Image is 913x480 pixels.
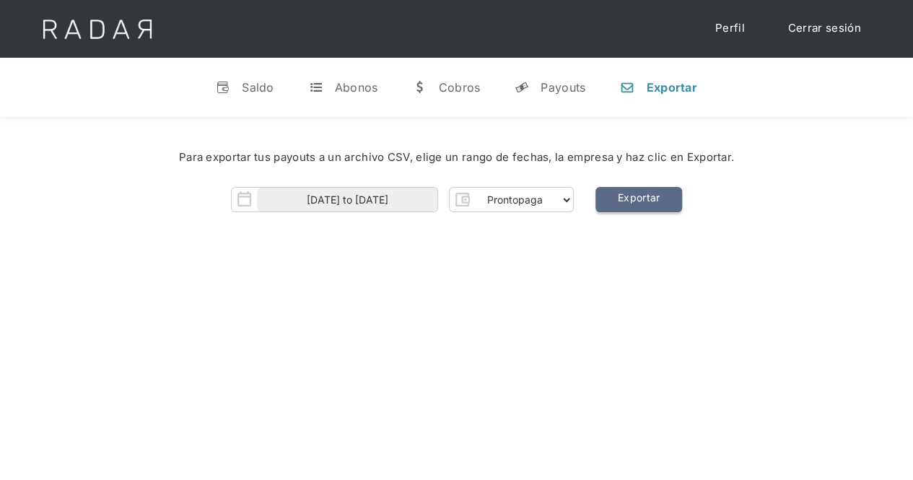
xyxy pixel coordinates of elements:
[216,80,230,95] div: v
[646,80,696,95] div: Exportar
[701,14,759,43] a: Perfil
[541,80,585,95] div: Payouts
[242,80,274,95] div: Saldo
[438,80,480,95] div: Cobros
[412,80,427,95] div: w
[515,80,529,95] div: y
[620,80,634,95] div: n
[774,14,875,43] a: Cerrar sesión
[309,80,323,95] div: t
[43,149,870,166] div: Para exportar tus payouts a un archivo CSV, elige un rango de fechas, la empresa y haz clic en Ex...
[595,187,682,212] a: Exportar
[231,187,574,212] form: Form
[335,80,378,95] div: Abonos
